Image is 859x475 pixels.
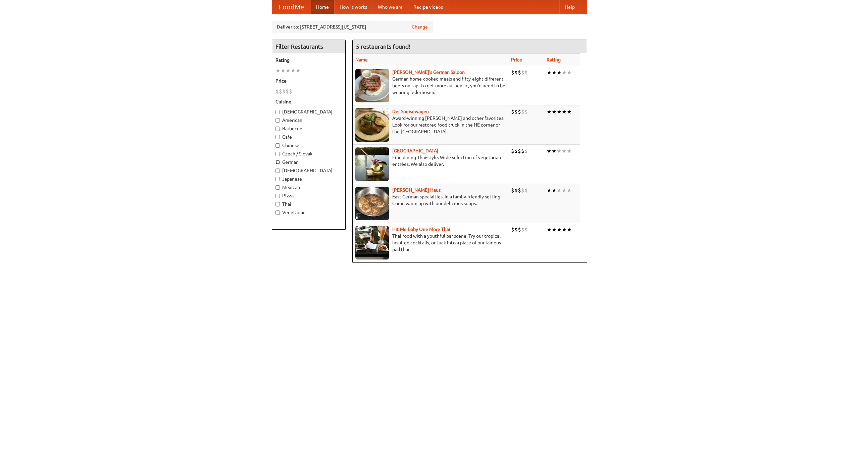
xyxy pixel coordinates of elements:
li: ★ [567,226,572,233]
li: ★ [567,187,572,194]
a: [PERSON_NAME]'s German Saloon [392,69,465,75]
li: ★ [281,67,286,74]
li: $ [511,226,514,233]
img: satay.jpg [355,147,389,181]
a: Who we are [372,0,408,14]
a: Change [412,23,428,30]
li: $ [518,187,521,194]
a: FoodMe [272,0,311,14]
a: Name [355,57,368,62]
a: [PERSON_NAME] Haus [392,187,441,193]
label: Barbecue [275,125,342,132]
label: German [275,159,342,165]
label: Vegetarian [275,209,342,216]
li: $ [518,108,521,115]
li: $ [518,69,521,76]
a: Help [559,0,580,14]
li: ★ [557,69,562,76]
li: ★ [552,147,557,155]
input: Vegetarian [275,210,280,215]
p: German home-cooked meals and fifty-eight different beers on tap. To get more authentic, you'd nee... [355,76,506,96]
input: Thai [275,202,280,206]
h5: Rating [275,57,342,63]
li: $ [518,147,521,155]
li: ★ [552,69,557,76]
li: $ [511,147,514,155]
li: $ [521,108,524,115]
li: $ [279,88,282,95]
img: speisewagen.jpg [355,108,389,142]
input: Czech / Slovak [275,152,280,156]
input: German [275,160,280,164]
li: ★ [567,108,572,115]
img: kohlhaus.jpg [355,187,389,220]
div: Deliver to: [STREET_ADDRESS][US_STATE] [272,21,433,33]
label: [DEMOGRAPHIC_DATA] [275,167,342,174]
li: ★ [567,69,572,76]
h4: Filter Restaurants [272,40,345,53]
a: Der Speisewagen [392,109,429,114]
li: ★ [291,67,296,74]
li: ★ [547,187,552,194]
li: ★ [562,226,567,233]
input: American [275,118,280,123]
p: Fine dining Thai-style. Wide selection of vegetarian entrées. We also deliver. [355,154,506,168]
li: ★ [552,187,557,194]
li: $ [514,226,518,233]
label: American [275,117,342,124]
li: ★ [275,67,281,74]
li: $ [286,88,289,95]
li: $ [514,147,518,155]
li: ★ [562,69,567,76]
li: ★ [557,226,562,233]
label: Czech / Slovak [275,150,342,157]
li: ★ [296,67,301,74]
li: ★ [547,147,552,155]
label: Mexican [275,184,342,191]
label: Thai [275,201,342,207]
input: Chinese [275,143,280,148]
p: Award-winning [PERSON_NAME] and other favorites. Look for our restored food truck in the NE corne... [355,115,506,135]
li: ★ [557,187,562,194]
li: $ [524,108,528,115]
li: $ [518,226,521,233]
li: ★ [552,226,557,233]
li: $ [275,88,279,95]
li: ★ [552,108,557,115]
li: $ [521,187,524,194]
input: Japanese [275,177,280,181]
label: [DEMOGRAPHIC_DATA] [275,108,342,115]
li: ★ [567,147,572,155]
li: ★ [547,226,552,233]
li: $ [524,147,528,155]
li: $ [514,69,518,76]
li: $ [514,108,518,115]
p: Thai food with a youthful bar scene. Try our tropical inspired cocktails, or tuck into a plate of... [355,233,506,253]
li: $ [511,108,514,115]
a: Hit Me Baby One More Thai [392,227,450,232]
li: $ [524,69,528,76]
li: ★ [562,147,567,155]
input: Barbecue [275,127,280,131]
a: Price [511,57,522,62]
h5: Price [275,78,342,84]
p: East German specialties, in a family-friendly setting. Come warm up with our delicious soups. [355,193,506,207]
a: [GEOGRAPHIC_DATA] [392,148,438,153]
li: ★ [562,187,567,194]
label: Cafe [275,134,342,140]
ng-pluralize: 5 restaurants found! [356,43,410,50]
input: [DEMOGRAPHIC_DATA] [275,169,280,173]
li: $ [514,187,518,194]
li: ★ [562,108,567,115]
label: Pizza [275,192,342,199]
li: $ [521,147,524,155]
a: Recipe videos [408,0,448,14]
input: Cafe [275,135,280,139]
img: babythai.jpg [355,226,389,259]
label: Japanese [275,176,342,182]
li: $ [511,187,514,194]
